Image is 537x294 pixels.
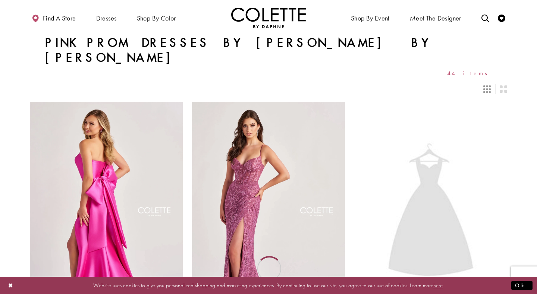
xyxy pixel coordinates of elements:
[25,81,512,97] div: Layout Controls
[480,7,491,28] a: Toggle search
[447,70,492,76] span: 44 items
[496,7,507,28] a: Check Wishlist
[483,85,491,93] span: Switch layout to 3 columns
[410,15,461,22] span: Meet the designer
[43,15,76,22] span: Find a store
[231,7,306,28] a: Visit Home Page
[500,85,507,93] span: Switch layout to 2 columns
[96,15,117,22] span: Dresses
[349,7,392,28] span: Shop By Event
[137,15,176,22] span: Shop by color
[4,279,17,292] button: Close Dialog
[54,280,483,290] p: Website uses cookies to give you personalized shopping and marketing experiences. By continuing t...
[351,15,390,22] span: Shop By Event
[511,281,533,290] button: Submit Dialog
[135,7,178,28] span: Shop by color
[408,7,463,28] a: Meet the designer
[94,7,119,28] span: Dresses
[30,7,78,28] a: Find a store
[231,7,306,28] img: Colette by Daphne
[45,35,492,65] h1: Pink Prom Dresses by [PERSON_NAME] by [PERSON_NAME]
[433,281,443,289] a: here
